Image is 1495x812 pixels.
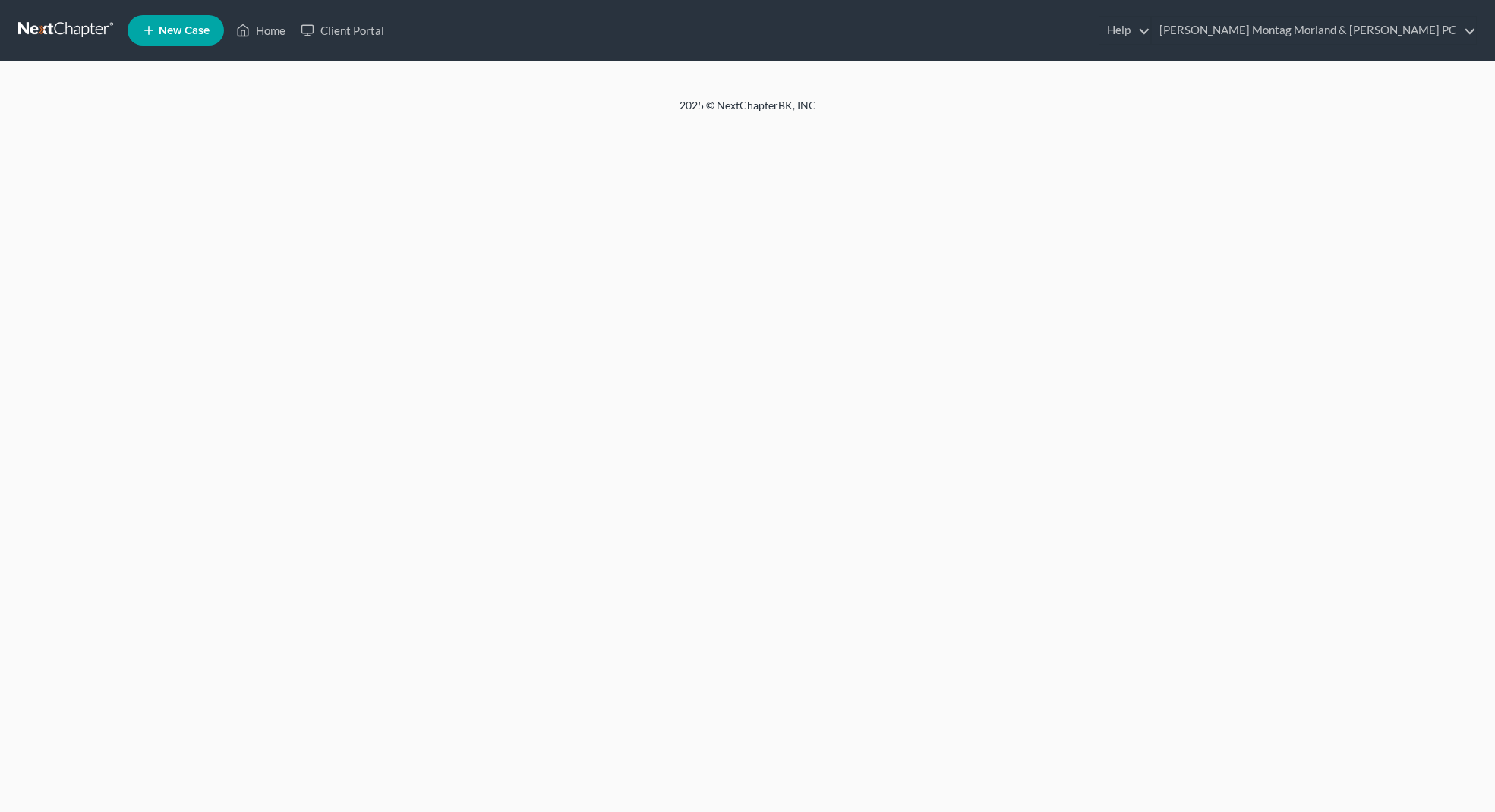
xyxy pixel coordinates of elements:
a: Client Portal [293,17,392,44]
a: Help [1099,17,1150,44]
a: Home [229,17,293,44]
a: [PERSON_NAME] Montag Morland & [PERSON_NAME] PC [1152,17,1476,44]
new-legal-case-button: New Case [128,15,224,46]
div: 2025 © NextChapterBK, INC [315,98,1181,125]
